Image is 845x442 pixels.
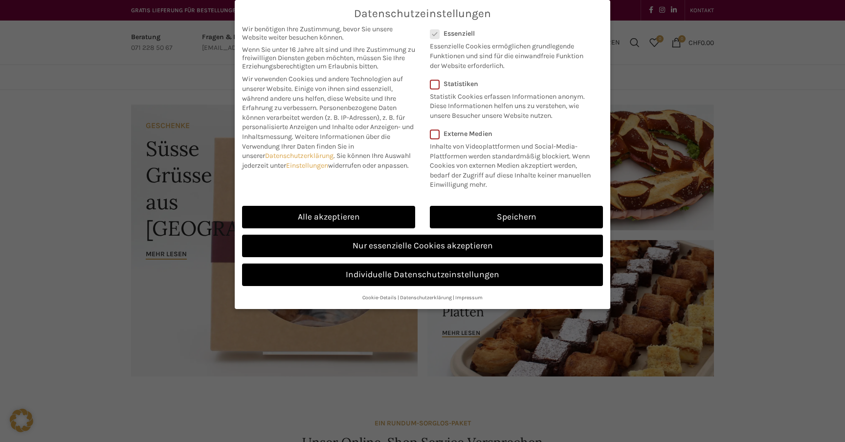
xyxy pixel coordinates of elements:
[455,294,483,301] a: Impressum
[362,294,397,301] a: Cookie-Details
[430,80,590,88] label: Statistiken
[242,264,603,286] a: Individuelle Datenschutzeinstellungen
[430,138,597,190] p: Inhalte von Videoplattformen und Social-Media-Plattformen werden standardmäßig blockiert. Wenn Co...
[430,88,590,121] p: Statistik Cookies erfassen Informationen anonym. Diese Informationen helfen uns zu verstehen, wie...
[242,235,603,257] a: Nur essenzielle Cookies akzeptieren
[400,294,452,301] a: Datenschutzerklärung
[242,152,411,170] span: Sie können Ihre Auswahl jederzeit unter widerrufen oder anpassen.
[354,7,491,20] span: Datenschutzeinstellungen
[430,206,603,228] a: Speichern
[430,38,590,70] p: Essenzielle Cookies ermöglichen grundlegende Funktionen und sind für die einwandfreie Funktion de...
[430,29,590,38] label: Essenziell
[242,133,390,160] span: Weitere Informationen über die Verwendung Ihrer Daten finden Sie in unserer .
[430,130,597,138] label: Externe Medien
[242,206,415,228] a: Alle akzeptieren
[242,104,414,141] span: Personenbezogene Daten können verarbeitet werden (z. B. IP-Adressen), z. B. für personalisierte A...
[265,152,334,160] a: Datenschutzerklärung
[242,45,415,70] span: Wenn Sie unter 16 Jahre alt sind und Ihre Zustimmung zu freiwilligen Diensten geben möchten, müss...
[242,25,415,42] span: Wir benötigen Ihre Zustimmung, bevor Sie unsere Website weiter besuchen können.
[242,75,403,112] span: Wir verwenden Cookies und andere Technologien auf unserer Website. Einige von ihnen sind essenzie...
[286,161,328,170] a: Einstellungen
